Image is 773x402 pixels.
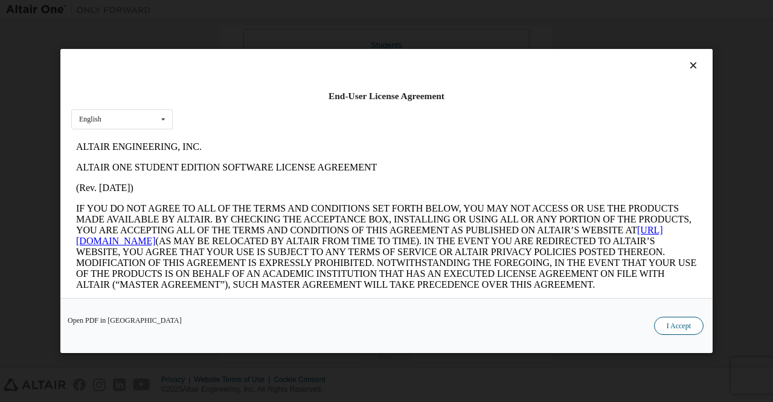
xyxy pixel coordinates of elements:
p: ALTAIR ENGINEERING, INC. [5,5,626,16]
p: This Altair One Student Edition Software License Agreement (“Agreement”) is between Altair Engine... [5,163,626,207]
p: IF YOU DO NOT AGREE TO ALL OF THE TERMS AND CONDITIONS SET FORTH BELOW, YOU MAY NOT ACCESS OR USE... [5,66,626,154]
a: Open PDF in [GEOGRAPHIC_DATA] [68,317,182,324]
button: I Accept [654,317,704,335]
div: English [79,115,101,123]
a: [URL][DOMAIN_NAME] [5,88,592,109]
p: ALTAIR ONE STUDENT EDITION SOFTWARE LICENSE AGREEMENT [5,25,626,36]
div: End-User License Agreement [71,90,702,102]
p: (Rev. [DATE]) [5,46,626,57]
